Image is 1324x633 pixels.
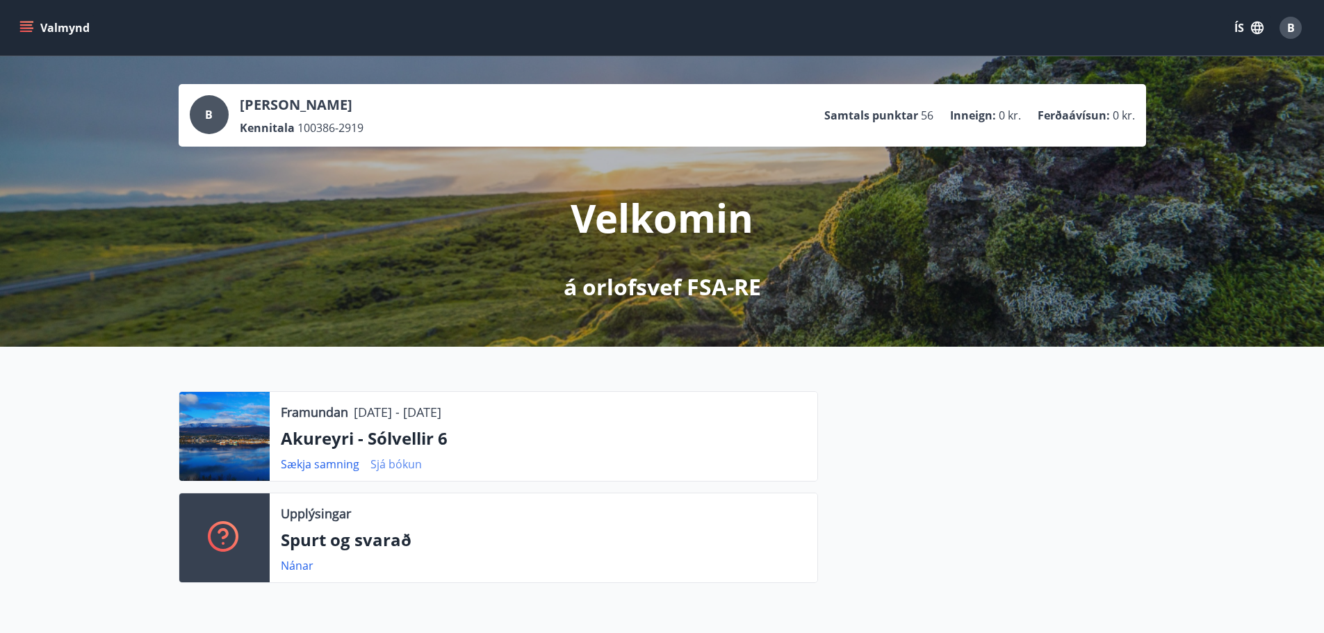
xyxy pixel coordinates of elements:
button: menu [17,15,95,40]
p: Velkomin [571,191,753,244]
button: ÍS [1227,15,1271,40]
span: 0 kr. [1113,108,1135,123]
span: 0 kr. [999,108,1021,123]
p: Kennitala [240,120,295,135]
span: B [1287,20,1295,35]
span: 56 [921,108,933,123]
p: Inneign : [950,108,996,123]
p: [PERSON_NAME] [240,95,363,115]
p: Akureyri - Sólvellir 6 [281,427,806,450]
p: Ferðaávísun : [1038,108,1110,123]
span: 100386-2919 [297,120,363,135]
p: Upplýsingar [281,504,351,523]
p: [DATE] - [DATE] [354,403,441,421]
a: Nánar [281,558,313,573]
p: Framundan [281,403,348,421]
p: Spurt og svarað [281,528,806,552]
a: Sækja samning [281,457,359,472]
span: B [205,107,213,122]
button: B [1274,11,1307,44]
p: Samtals punktar [824,108,918,123]
p: á orlofsvef FSA-RE [564,272,761,302]
a: Sjá bókun [370,457,422,472]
